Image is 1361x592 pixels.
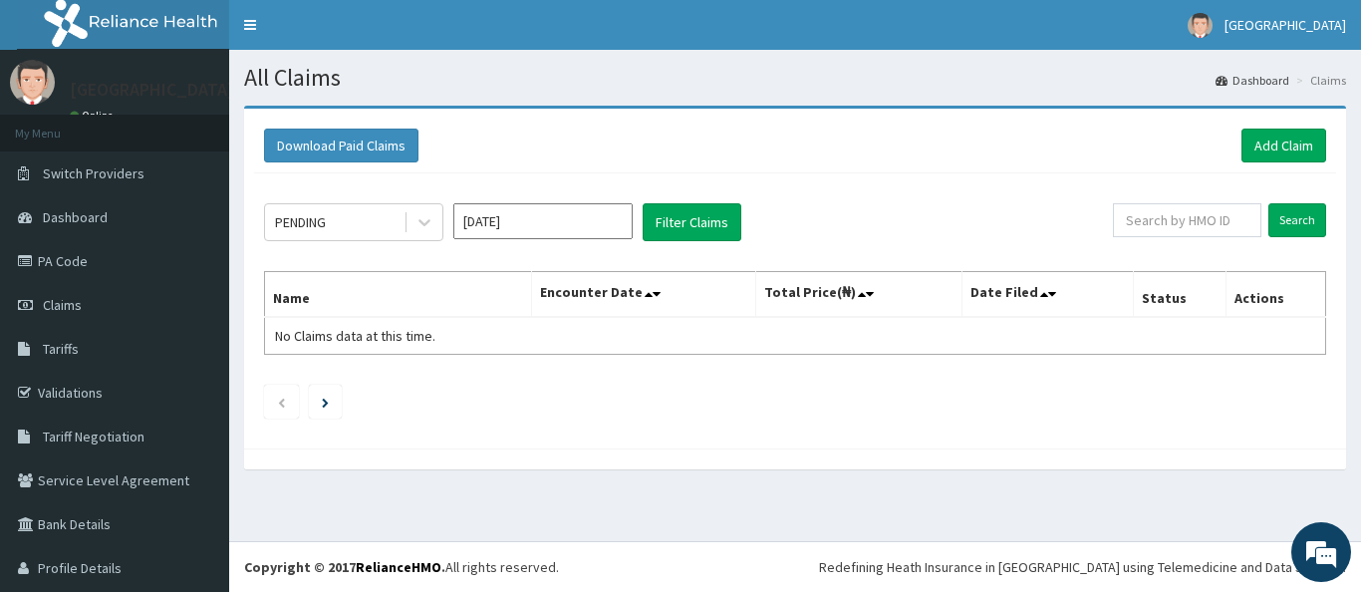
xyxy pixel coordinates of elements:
[43,208,108,226] span: Dashboard
[277,393,286,411] a: Previous page
[104,112,335,138] div: Chat with us now
[265,272,532,318] th: Name
[229,541,1361,592] footer: All rights reserved.
[327,10,375,58] div: Minimize live chat window
[275,327,435,345] span: No Claims data at this time.
[43,296,82,314] span: Claims
[962,272,1134,318] th: Date Filed
[10,387,380,456] textarea: Type your message and hit 'Enter'
[1188,13,1213,38] img: User Image
[264,129,418,162] button: Download Paid Claims
[275,212,326,232] div: PENDING
[819,557,1346,577] div: Redefining Heath Insurance in [GEOGRAPHIC_DATA] using Telemedicine and Data Science!
[1225,272,1325,318] th: Actions
[70,81,234,99] p: [GEOGRAPHIC_DATA]
[37,100,81,149] img: d_794563401_company_1708531726252_794563401
[116,172,275,374] span: We're online!
[1225,16,1346,34] span: [GEOGRAPHIC_DATA]
[1216,72,1289,89] a: Dashboard
[755,272,962,318] th: Total Price(₦)
[43,164,144,182] span: Switch Providers
[244,65,1346,91] h1: All Claims
[70,109,118,123] a: Online
[1134,272,1226,318] th: Status
[1241,129,1326,162] a: Add Claim
[1268,203,1326,237] input: Search
[43,340,79,358] span: Tariffs
[643,203,741,241] button: Filter Claims
[322,393,329,411] a: Next page
[1113,203,1261,237] input: Search by HMO ID
[356,558,441,576] a: RelianceHMO
[1291,72,1346,89] li: Claims
[10,60,55,105] img: User Image
[453,203,633,239] input: Select Month and Year
[532,272,755,318] th: Encounter Date
[244,558,445,576] strong: Copyright © 2017 .
[43,428,144,445] span: Tariff Negotiation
